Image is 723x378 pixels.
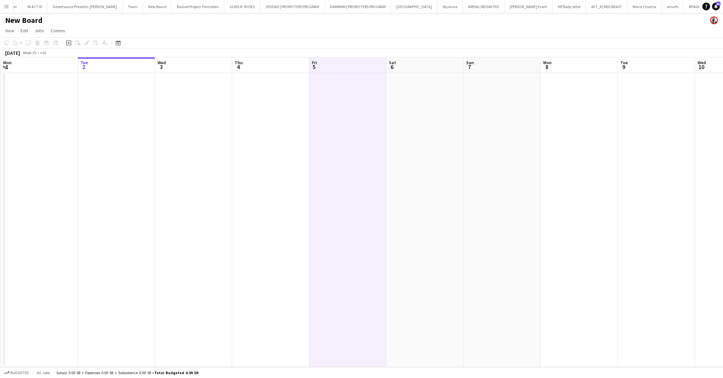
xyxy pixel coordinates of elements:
button: GUNS N' ROSES [224,0,260,13]
button: New Board [143,0,172,13]
a: 61 [712,3,720,10]
button: Budgeted [3,369,30,376]
span: Total Budgeted 0.00 SR [154,370,199,375]
span: Jobs [35,28,44,34]
div: Salary 0.00 SR + Expenses 0.00 SR + Subsistence 0.00 SR = [56,370,199,375]
button: IN ACT III [22,0,47,13]
a: Jobs [32,26,47,35]
span: 8 [542,63,552,71]
button: AFT_R | MDLBEAST [586,0,627,13]
button: VIP Baby sitter [553,0,586,13]
app-user-avatar: Ali Shamsan [710,16,718,24]
button: ARENA | REIGNITED [463,0,504,13]
span: Fri [312,60,317,65]
span: Budgeted [10,371,29,375]
span: 2 [79,63,88,71]
button: JEDDAH | PROMOTERS PROGRAM [260,0,325,13]
span: 61 [716,2,720,6]
button: smurfs [662,0,684,13]
button: Team [123,0,143,13]
span: View [5,28,14,34]
span: Tue [620,60,628,65]
span: Wed [158,60,166,65]
button: [PERSON_NAME] Event [504,0,553,13]
span: Sun [466,60,474,65]
span: 6 [388,63,396,71]
h1: New Board [5,15,43,25]
a: Edit [18,26,31,35]
div: [DATE] [5,50,20,56]
button: Skywave [437,0,463,13]
span: 5 [311,63,317,71]
span: Thu [235,60,243,65]
button: Badael Project-Pormoters [172,0,224,13]
span: 7 [465,63,474,71]
span: Tue [80,60,88,65]
span: Mon [3,60,12,65]
span: All jobs [36,370,51,375]
span: 4 [234,63,243,71]
a: Comms [48,26,68,35]
span: Comms [51,28,65,34]
span: Wed [698,60,706,65]
div: +03 [40,50,46,55]
span: 10 [697,63,706,71]
button: Desertsound Presents: [PERSON_NAME] [47,0,123,13]
span: Mon [543,60,552,65]
span: 3 [157,63,166,71]
span: Week 35 [21,50,37,55]
a: View [3,26,17,35]
button: DAMMAM | PROMOTERS PROGRAM [325,0,391,13]
button: [GEOGRAPHIC_DATA] [391,0,437,13]
span: 1 [2,63,12,71]
span: Sat [389,60,396,65]
button: Movie Cinema [627,0,662,13]
span: 9 [619,63,628,71]
span: Edit [21,28,28,34]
